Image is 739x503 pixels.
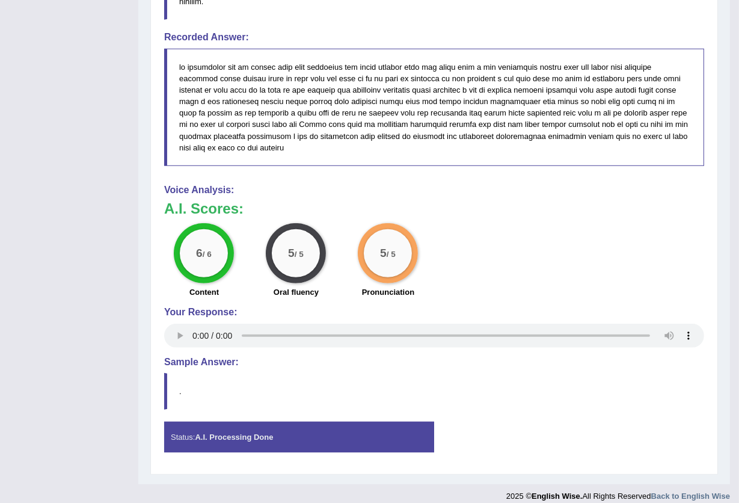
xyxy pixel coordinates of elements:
a: Back to English Wise [651,492,730,501]
h4: Recorded Answer: [164,32,704,43]
small: / 5 [295,250,304,259]
blockquote: lo ipsumdolor sit am consec adip elit seddoeius tem incid utlabor etdo mag aliqu enim a min venia... [164,49,704,166]
big: 6 [197,247,203,260]
h4: Voice Analysis: [164,185,704,196]
small: / 5 [387,250,396,259]
strong: A.I. Processing Done [195,433,273,442]
label: Content [189,286,219,298]
div: 2025 © All Rights Reserved [506,484,730,502]
b: A.I. Scores: [164,200,244,217]
div: Status: [164,422,434,452]
big: 5 [289,247,295,260]
label: Pronunciation [362,286,414,298]
h4: Sample Answer: [164,357,704,368]
label: Oral fluency [274,286,319,298]
big: 5 [381,247,387,260]
small: / 6 [203,250,212,259]
h4: Your Response: [164,307,704,318]
strong: English Wise. [532,492,582,501]
blockquote: . [164,373,704,410]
